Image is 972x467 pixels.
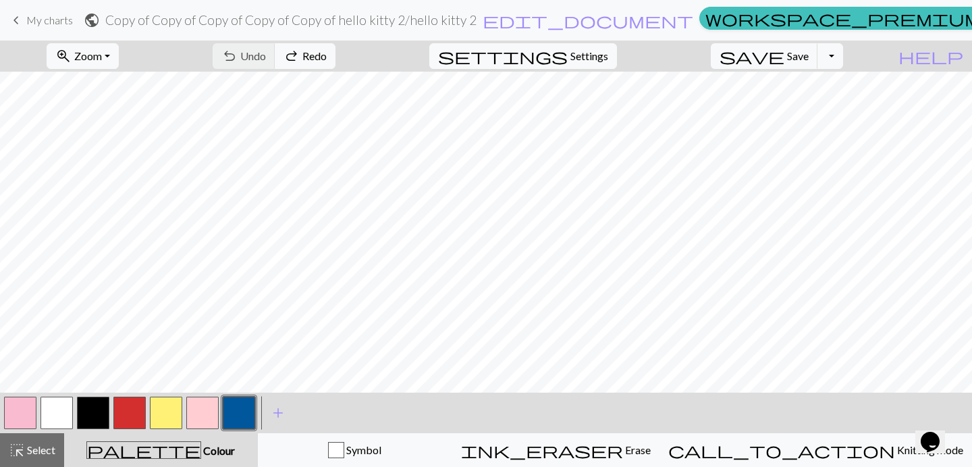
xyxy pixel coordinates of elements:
span: Save [787,49,809,62]
a: My charts [8,9,73,32]
span: Symbol [344,443,381,456]
span: redo [283,47,300,66]
span: Zoom [74,49,102,62]
span: Erase [623,443,651,456]
span: highlight_alt [9,441,25,460]
span: Select [25,443,55,456]
span: save [720,47,784,66]
button: SettingsSettings [429,43,617,69]
button: Knitting mode [659,433,972,467]
button: Colour [64,433,258,467]
span: zoom_in [55,47,72,66]
span: edit_document [483,11,693,30]
h2: Copy of Copy of Copy of Copy of Copy of hello kitty 2 / hello kitty 2 [105,12,477,28]
button: Symbol [258,433,452,467]
span: add [270,403,286,422]
iframe: chat widget [915,413,959,453]
button: Erase [452,433,659,467]
span: call_to_action [668,441,895,460]
span: keyboard_arrow_left [8,11,24,30]
span: Colour [201,444,235,457]
i: Settings [438,48,568,64]
span: palette [87,441,200,460]
span: Knitting mode [895,443,963,456]
button: Redo [275,43,335,69]
span: settings [438,47,568,66]
span: My charts [26,14,73,26]
button: Zoom [47,43,119,69]
button: Save [711,43,818,69]
span: Redo [302,49,327,62]
span: Settings [570,48,608,64]
span: public [84,11,100,30]
span: ink_eraser [461,441,623,460]
span: help [898,47,963,66]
